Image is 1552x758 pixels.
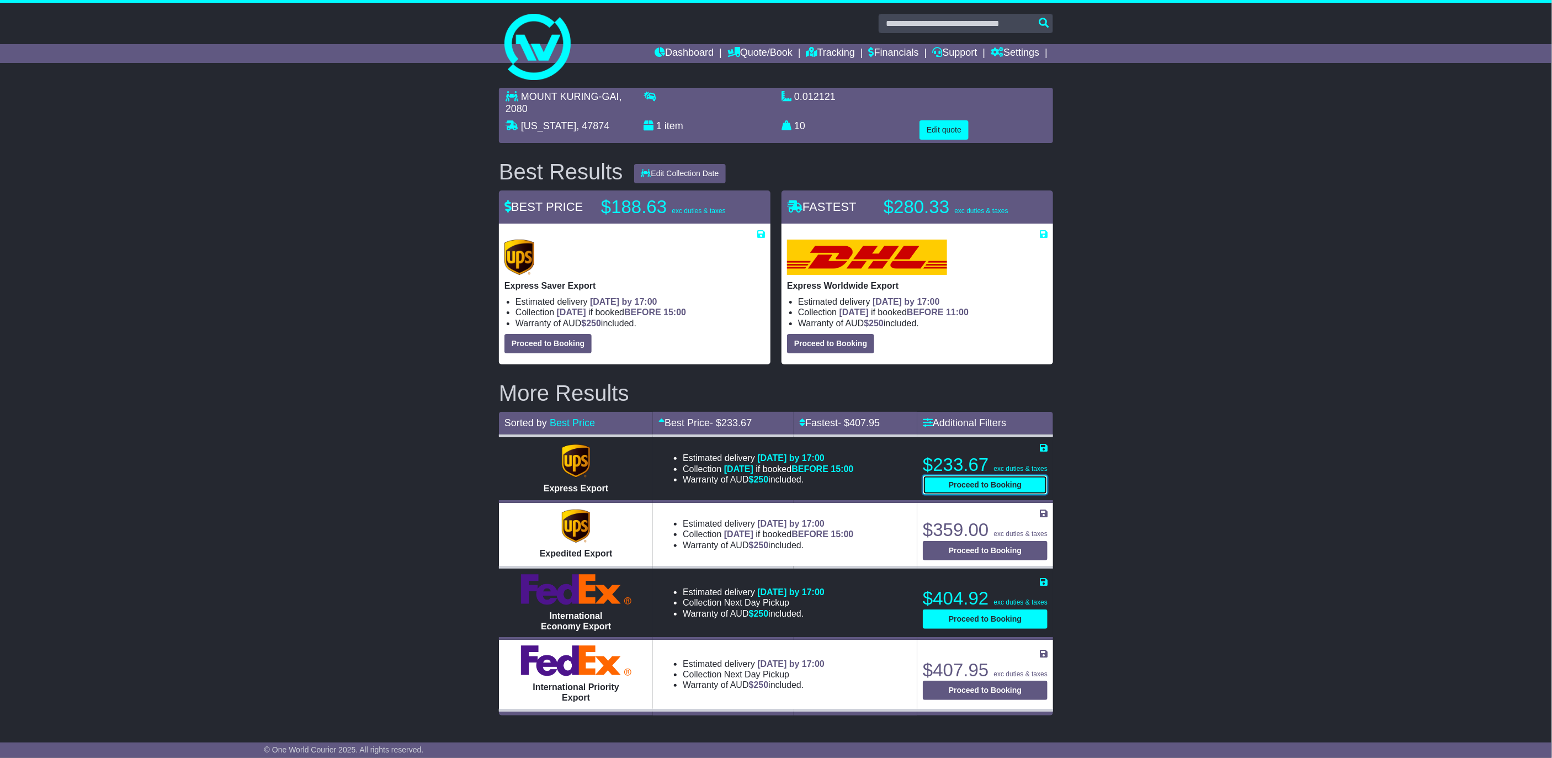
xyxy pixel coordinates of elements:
span: 0.012121 [794,91,836,102]
span: [DATE] [724,464,753,474]
p: $188.63 [601,196,739,218]
span: $ [581,319,601,328]
span: if booked [724,529,853,539]
span: 15:00 [831,464,854,474]
img: UPS (new): Express Saver Export [504,240,534,275]
span: 250 [754,680,769,690]
a: Tracking [806,44,855,63]
span: [DATE] by 17:00 [757,587,825,597]
span: 10 [794,120,805,131]
span: 250 [869,319,884,328]
span: FASTEST [787,200,857,214]
span: 407.95 [849,417,880,428]
img: UPS (new): Express Export [562,444,589,478]
li: Estimated delivery [683,518,853,529]
span: exc duties & taxes [994,670,1048,678]
span: BEST PRICE [504,200,583,214]
span: item [665,120,683,131]
span: [DATE] [839,308,869,317]
button: Proceed to Booking [923,541,1048,560]
button: Edit quote [919,120,969,140]
a: Support [933,44,977,63]
li: Warranty of AUD included. [683,540,853,550]
li: Estimated delivery [515,296,765,307]
span: [DATE] by 17:00 [590,297,657,306]
span: $ [749,540,769,550]
button: Proceed to Booking [923,681,1048,700]
li: Estimated delivery [683,587,825,597]
li: Collection [683,597,825,608]
span: BEFORE [791,529,828,539]
li: Warranty of AUD included. [798,318,1048,328]
span: exc duties & taxes [994,530,1048,538]
div: Best Results [493,160,629,184]
span: $ [749,475,769,484]
button: Proceed to Booking [787,334,874,353]
span: $ [864,319,884,328]
span: $ [749,680,769,690]
img: UPS (new): Expedited Export [562,510,589,543]
p: $280.33 [884,196,1022,218]
li: Warranty of AUD included. [683,474,853,485]
li: Collection [798,307,1048,317]
span: exc duties & taxes [994,465,1048,473]
p: $359.00 [923,519,1048,541]
span: BEFORE [907,308,944,317]
li: Collection [515,307,765,317]
p: Express Worldwide Export [787,280,1048,291]
span: Next Day Pickup [724,598,789,607]
span: , 47874 [576,120,609,131]
span: , 2080 [506,91,622,114]
span: © One World Courier 2025. All rights reserved. [264,745,424,754]
span: [DATE] by 17:00 [873,297,940,306]
span: Next Day Pickup [724,670,789,679]
button: Proceed to Booking [504,334,592,353]
a: Settings [991,44,1039,63]
li: Collection [683,464,853,474]
span: - $ [838,417,880,428]
span: International Economy Export [541,611,611,631]
span: [DATE] by 17:00 [757,453,825,463]
a: Financials [869,44,919,63]
span: 250 [754,609,769,618]
a: Best Price [550,417,595,428]
li: Estimated delivery [683,659,825,669]
span: 250 [754,475,769,484]
span: MOUNT KURING-GAI [521,91,619,102]
a: Additional Filters [923,417,1006,428]
a: Best Price- $233.67 [658,417,752,428]
span: Express Export [544,484,608,493]
span: 1 [656,120,662,131]
a: Dashboard [655,44,714,63]
li: Warranty of AUD included. [683,680,825,690]
p: $404.92 [923,587,1048,609]
button: Edit Collection Date [634,164,726,183]
li: Estimated delivery [683,453,853,463]
button: Proceed to Booking [923,609,1048,629]
img: DHL: Express Worldwide Export [787,240,947,275]
span: if booked [724,464,853,474]
span: [US_STATE] [521,120,576,131]
button: Proceed to Booking [923,475,1048,495]
li: Collection [683,529,853,539]
span: BEFORE [624,308,661,317]
li: Warranty of AUD included. [515,318,765,328]
a: Fastest- $407.95 [799,417,880,428]
span: 233.67 [721,417,752,428]
h2: More Results [499,381,1053,405]
img: FedEx Express: International Priority Export [521,645,631,676]
li: Collection [683,669,825,680]
span: exc duties & taxes [994,598,1048,606]
span: [DATE] [557,308,586,317]
span: Expedited Export [540,549,613,558]
span: - $ [710,417,752,428]
img: FedEx Express: International Economy Export [521,574,631,605]
span: if booked [557,308,686,317]
span: $ [749,609,769,618]
span: if booked [839,308,969,317]
span: [DATE] by 17:00 [757,659,825,669]
span: 15:00 [663,308,686,317]
p: $233.67 [923,454,1048,476]
li: Estimated delivery [798,296,1048,307]
span: 250 [586,319,601,328]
